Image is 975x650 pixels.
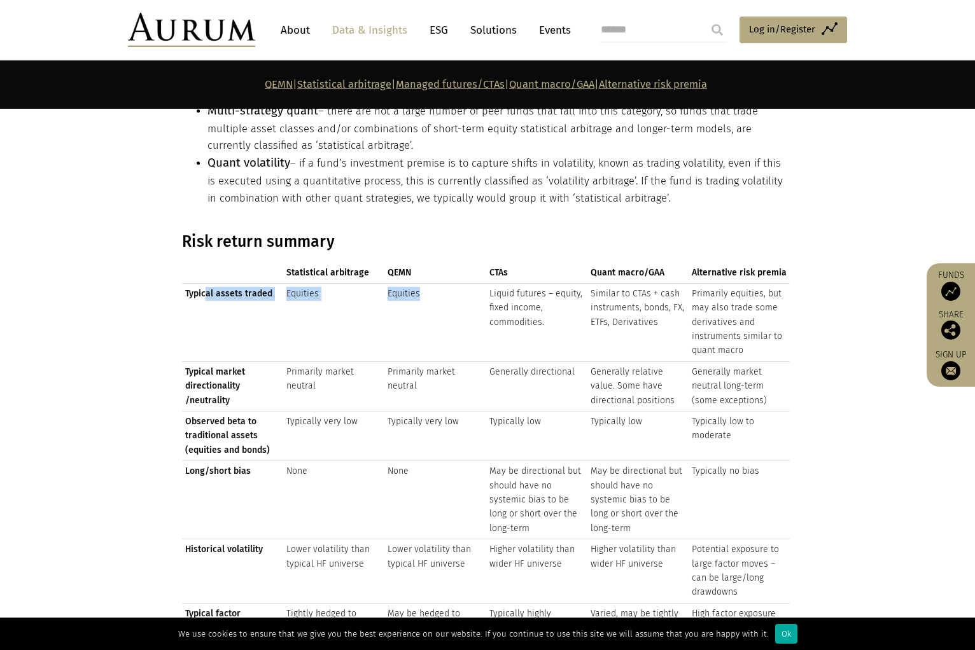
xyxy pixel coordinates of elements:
input: Submit [705,17,730,43]
td: Higher volatility than wider HF universe [486,539,587,604]
td: Primarily market neutral [283,361,384,411]
img: Access Funds [941,282,960,301]
td: May be directional but should have no systemic bias to be long or short over the long-term [486,461,587,539]
td: May be directional but should have no systemic bias to be long or short over the long-term [587,461,689,539]
div: Ok [775,624,797,644]
td: Similar to CTAs + cash instruments, bonds, FX, ETFs, Derivatives [587,283,689,361]
a: QEMN [265,78,293,90]
span: Multi-strategy quant [207,104,318,118]
a: Funds [933,270,969,301]
strong: | | | | [265,78,707,90]
td: Typically no bias [689,461,790,539]
img: Sign up to our newsletter [941,361,960,380]
h3: Risk return summary [182,232,790,251]
td: Lower volatility than typical HF universe [384,539,486,604]
li: – if a fund’s investment premise is to capture shifts in volatility, known as trading volatility,... [207,154,790,207]
span: Quant volatility [207,156,290,170]
td: Equities [283,283,384,361]
img: Share this post [941,321,960,340]
a: Solutions [464,18,523,42]
td: Typical market directionality /neutrality [182,361,283,411]
span: Quant macro/GAA [591,266,685,280]
a: Sign up [933,349,969,380]
td: Generally relative value. Some have directional positions [587,361,689,411]
a: Events [533,18,571,42]
a: Managed futures/CTAs [396,78,505,90]
td: Higher volatility than wider HF universe [587,539,689,604]
a: Log in/Register [740,17,847,43]
td: Typically low [486,411,587,461]
span: CTAs [489,266,584,280]
td: Observed beta to traditional assets (equities and bonds) [182,411,283,461]
td: Long/short bias [182,461,283,539]
td: Liquid futures – equity, fixed income, commodities. [486,283,587,361]
span: QEMN [388,266,482,280]
td: None [283,461,384,539]
img: Aurum [128,13,255,47]
td: Generally market neutral long-term (some exceptions) [689,361,790,411]
td: None [384,461,486,539]
td: Typically low [587,411,689,461]
a: About [274,18,316,42]
td: Equities [384,283,486,361]
td: Typically very low [283,411,384,461]
td: Potential exposure to large factor moves – can be large/long drawdowns [689,539,790,604]
div: Share [933,310,969,340]
td: Typically very low [384,411,486,461]
a: ESG [423,18,454,42]
span: Statistical arbitrage [286,266,381,280]
a: Data & Insights [326,18,414,42]
li: – there are not a large number of peer funds that fall into this category, so funds that trade mu... [207,102,790,155]
td: Historical volatility [182,539,283,604]
span: Log in/Register [749,22,815,37]
td: Lower volatility than typical HF universe [283,539,384,604]
a: Statistical arbitrage [297,78,391,90]
span: Alternative risk premia [692,266,787,280]
a: Alternative risk premia [599,78,707,90]
td: Typically low to moderate [689,411,790,461]
td: Primarily equities, but may also trade some derivatives and instruments similar to quant macro [689,283,790,361]
td: Primarily market neutral [384,361,486,411]
td: Typical assets traded [182,283,283,361]
td: Generally directional [486,361,587,411]
a: Quant macro/GAA [509,78,594,90]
